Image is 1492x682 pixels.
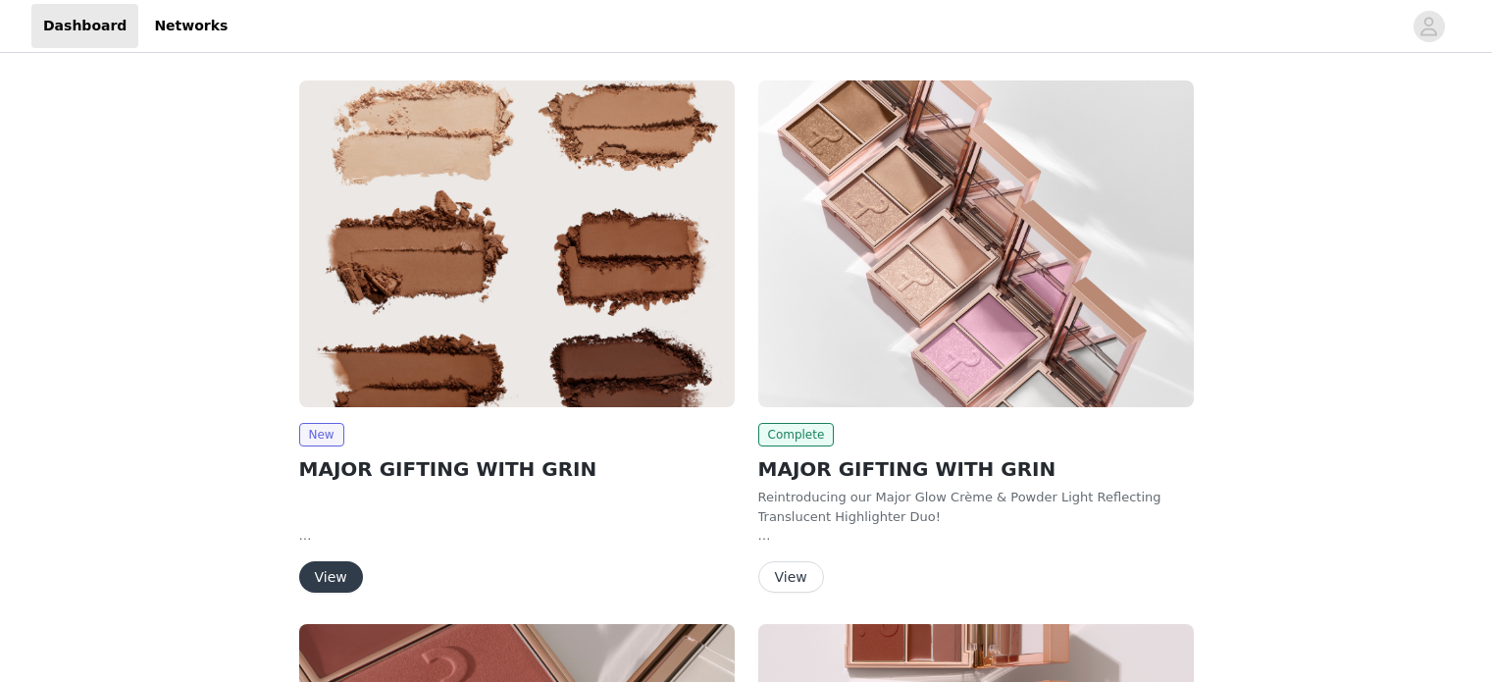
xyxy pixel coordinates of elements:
p: Reintroducing our Major Glow Crème & Powder Light Reflecting Translucent Highlighter Duo! [758,488,1194,526]
h2: MAJOR GIFTING WITH GRIN [299,454,735,484]
span: New [299,423,344,446]
div: avatar [1419,11,1438,42]
a: Dashboard [31,4,138,48]
button: View [758,561,824,593]
h2: MAJOR GIFTING WITH GRIN [758,454,1194,484]
img: Patrick Ta Beauty [299,80,735,407]
a: Networks [142,4,239,48]
span: Complete [758,423,835,446]
a: View [299,570,363,585]
button: View [299,561,363,593]
img: Patrick Ta Beauty [758,80,1194,407]
a: View [758,570,824,585]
